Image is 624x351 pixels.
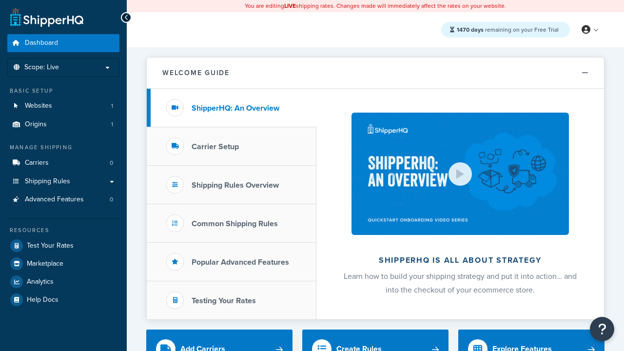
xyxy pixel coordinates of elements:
[7,97,119,115] li: Websites
[192,296,256,305] h3: Testing Your Rates
[342,256,578,265] h2: ShipperHQ is all about strategy
[7,34,119,52] a: Dashboard
[7,173,119,191] a: Shipping Rules
[27,296,58,304] span: Help Docs
[590,317,614,341] button: Open Resource Center
[27,278,54,286] span: Analytics
[284,1,296,10] b: LIVE
[192,258,289,267] h3: Popular Advanced Features
[110,159,113,167] span: 0
[110,195,113,204] span: 0
[192,181,279,190] h3: Shipping Rules Overview
[7,154,119,172] a: Carriers0
[7,116,119,134] a: Origins1
[25,195,84,204] span: Advanced Features
[111,120,113,129] span: 1
[351,113,569,235] img: ShipperHQ is all about strategy
[147,58,604,89] button: Welcome Guide
[7,87,119,95] div: Basic Setup
[25,102,52,110] span: Websites
[7,154,119,172] li: Carriers
[111,102,113,110] span: 1
[7,191,119,209] a: Advanced Features0
[7,191,119,209] li: Advanced Features
[25,120,47,129] span: Origins
[457,25,559,34] span: remaining on your Free Trial
[27,260,63,268] span: Marketplace
[7,237,119,254] a: Test Your Rates
[24,63,59,72] span: Scope: Live
[7,116,119,134] li: Origins
[162,69,230,77] h2: Welcome Guide
[344,271,577,295] span: Learn how to build your shipping strategy and put it into action… and into the checkout of your e...
[25,39,58,47] span: Dashboard
[192,142,239,151] h3: Carrier Setup
[7,97,119,115] a: Websites1
[457,25,484,34] strong: 1470 days
[27,242,74,250] span: Test Your Rates
[7,291,119,309] a: Help Docs
[192,104,279,113] h3: ShipperHQ: An Overview
[25,177,70,186] span: Shipping Rules
[7,255,119,273] a: Marketplace
[192,219,278,228] h3: Common Shipping Rules
[7,143,119,152] div: Manage Shipping
[25,159,49,167] span: Carriers
[7,226,119,234] div: Resources
[7,273,119,291] a: Analytics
